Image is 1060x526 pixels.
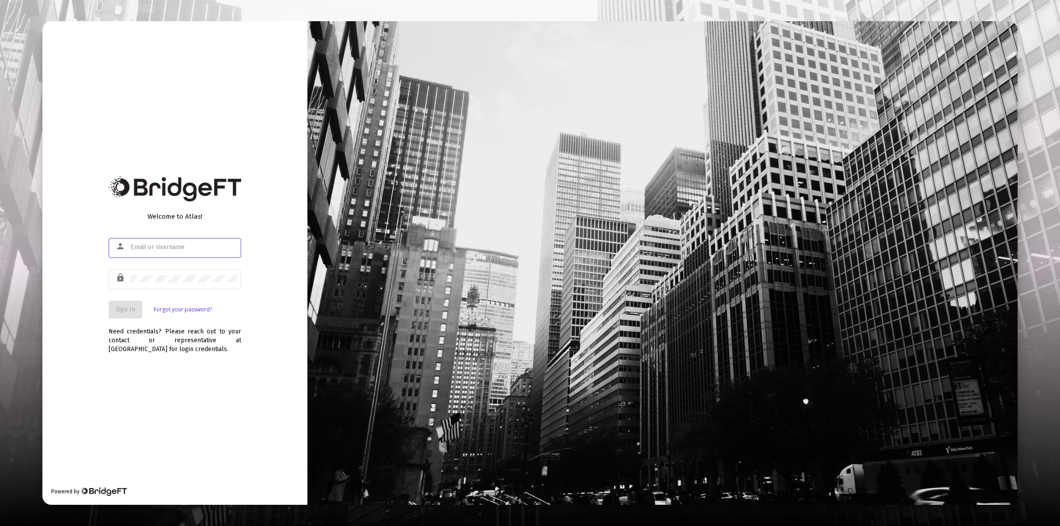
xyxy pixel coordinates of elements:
[154,305,212,314] a: Forgot your password?
[116,272,126,283] mat-icon: lock
[109,318,241,354] div: Need credentials? Please reach out to your contact or representative at [GEOGRAPHIC_DATA] for log...
[109,212,241,221] div: Welcome to Atlas!
[80,487,127,496] img: Bridge Financial Technology Logo
[131,244,237,251] input: Email or Username
[116,306,135,313] span: Sign In
[109,301,142,318] button: Sign In
[109,176,241,201] img: Bridge Financial Technology Logo
[51,487,127,496] div: Powered by
[116,241,126,252] mat-icon: person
